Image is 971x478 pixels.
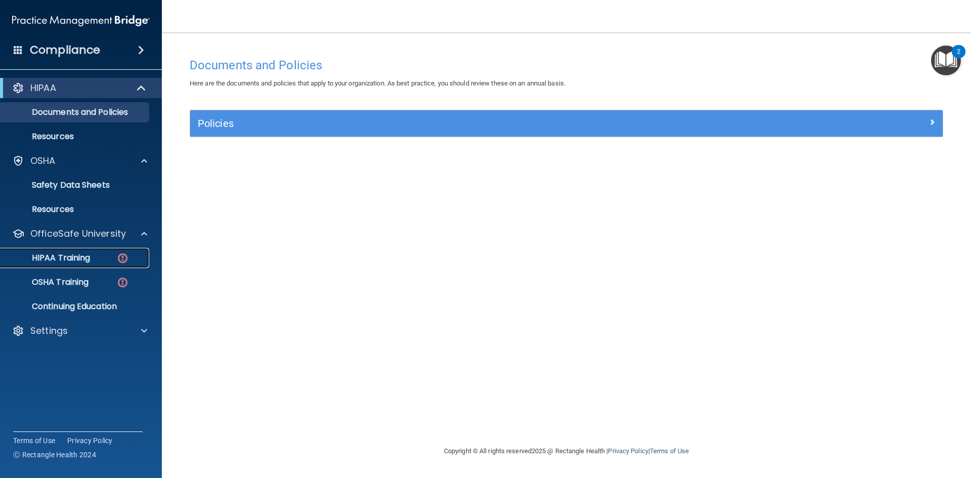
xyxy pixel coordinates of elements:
[608,447,648,455] a: Privacy Policy
[30,325,68,337] p: Settings
[7,277,89,287] p: OSHA Training
[7,301,145,312] p: Continuing Education
[12,228,147,240] a: OfficeSafe University
[30,43,100,57] h4: Compliance
[190,79,565,87] span: Here are the documents and policies that apply to your organization. As best practice, you should...
[13,450,96,460] span: Ⓒ Rectangle Health 2024
[30,228,126,240] p: OfficeSafe University
[7,132,145,142] p: Resources
[796,406,959,447] iframe: Drift Widget Chat Controller
[12,82,147,94] a: HIPAA
[957,52,960,65] div: 2
[198,118,747,129] h5: Policies
[12,155,147,167] a: OSHA
[7,107,145,117] p: Documents and Policies
[116,276,129,289] img: danger-circle.6113f641.png
[67,436,113,446] a: Privacy Policy
[931,46,961,75] button: Open Resource Center, 2 new notifications
[7,253,90,263] p: HIPAA Training
[382,435,751,467] div: Copyright © All rights reserved 2025 @ Rectangle Health | |
[650,447,689,455] a: Terms of Use
[30,155,56,167] p: OSHA
[30,82,56,94] p: HIPAA
[190,59,943,72] h4: Documents and Policies
[198,115,935,132] a: Policies
[12,11,150,31] img: PMB logo
[116,252,129,265] img: danger-circle.6113f641.png
[13,436,55,446] a: Terms of Use
[7,204,145,214] p: Resources
[12,325,147,337] a: Settings
[7,180,145,190] p: Safety Data Sheets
